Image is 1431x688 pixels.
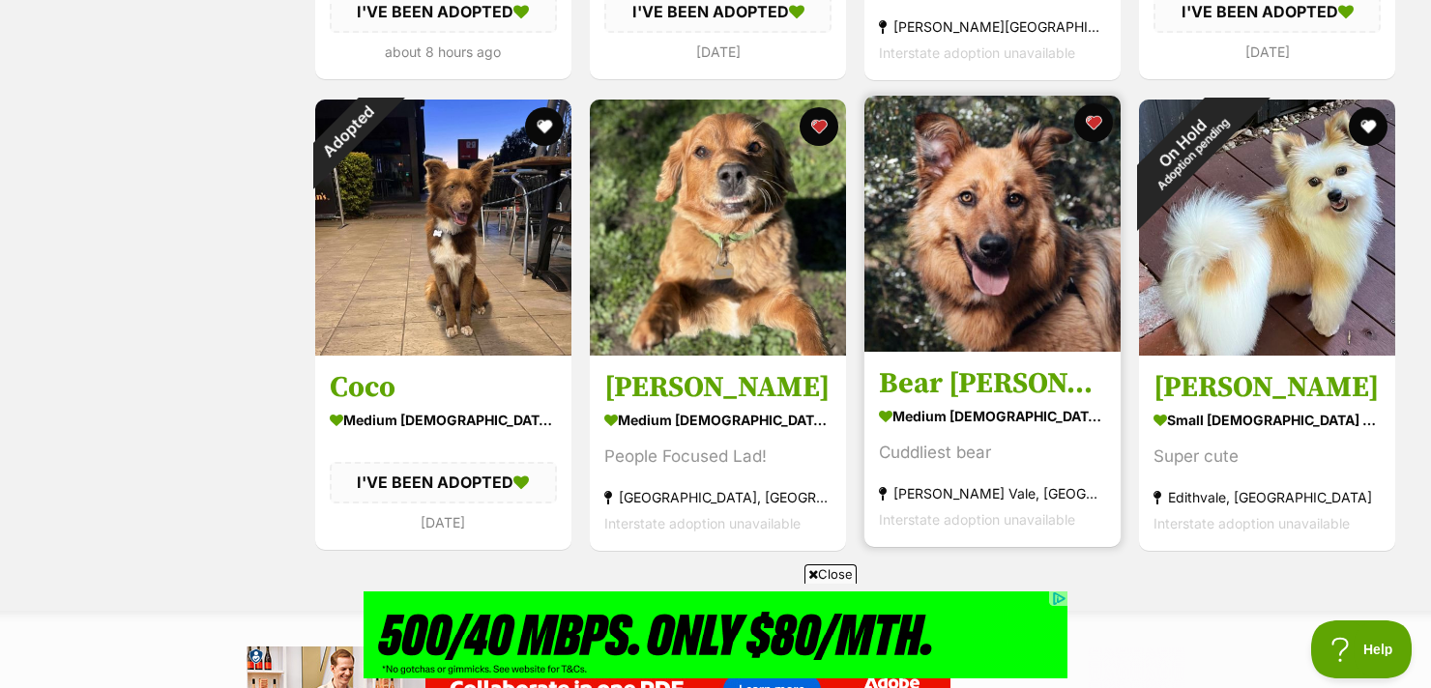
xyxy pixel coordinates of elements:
span: Interstate adoption unavailable [879,511,1075,528]
a: On HoldAdoption pending [1139,340,1395,359]
div: I'VE BEEN ADOPTED [330,462,557,502]
div: [DATE] [604,39,832,65]
div: medium [DEMOGRAPHIC_DATA] Dog [330,406,557,434]
button: favourite [800,107,838,146]
div: about 8 hours ago [330,39,557,65]
span: Adoption pending [1154,115,1232,192]
div: [DATE] [1154,39,1381,65]
a: [PERSON_NAME] small [DEMOGRAPHIC_DATA] Dog Super cute Edithvale, [GEOGRAPHIC_DATA] Interstate ado... [1139,355,1395,551]
div: [GEOGRAPHIC_DATA], [GEOGRAPHIC_DATA] [604,484,832,510]
div: People Focused Lad! [604,444,832,470]
div: Cuddliest bear [879,440,1106,466]
div: medium [DEMOGRAPHIC_DATA] Dog [879,402,1106,430]
span: Interstate adoption unavailable [879,45,1075,62]
div: Edithvale, [GEOGRAPHIC_DATA] [1154,484,1381,510]
h3: Coco [330,369,557,406]
a: Bear [PERSON_NAME] medium [DEMOGRAPHIC_DATA] Dog Cuddliest bear [PERSON_NAME] Vale, [GEOGRAPHIC_D... [864,351,1121,547]
iframe: Help Scout Beacon - Open [1311,620,1412,678]
img: Bert [1139,100,1395,356]
h3: Bear [PERSON_NAME] [879,365,1106,402]
button: favourite [1349,107,1387,146]
div: [PERSON_NAME] Vale, [GEOGRAPHIC_DATA] [879,480,1106,506]
span: Interstate adoption unavailable [604,515,801,531]
button: favourite [525,107,564,146]
a: [PERSON_NAME] medium [DEMOGRAPHIC_DATA] Dog People Focused Lad! [GEOGRAPHIC_DATA], [GEOGRAPHIC_DA... [590,355,846,551]
div: small [DEMOGRAPHIC_DATA] Dog [1154,406,1381,434]
div: [DATE] [330,508,557,534]
div: [PERSON_NAME][GEOGRAPHIC_DATA], [GEOGRAPHIC_DATA] [879,14,1106,41]
div: Super cute [1154,444,1381,470]
span: Interstate adoption unavailable [1154,515,1350,531]
iframe: Advertisement [364,591,1067,678]
div: medium [DEMOGRAPHIC_DATA] Dog [604,406,832,434]
img: Bear Van Winkle [864,96,1121,352]
h3: [PERSON_NAME] [1154,369,1381,406]
img: consumer-privacy-logo.png [2,2,17,17]
a: Coco medium [DEMOGRAPHIC_DATA] Dog I'VE BEEN ADOPTED [DATE] favourite [315,355,571,549]
div: Adopted [290,74,405,189]
img: Lee [590,100,846,356]
div: On Hold [1102,63,1271,232]
span: Close [804,564,857,584]
a: Adopted [315,340,571,359]
button: favourite [1074,103,1113,142]
h3: [PERSON_NAME] [604,369,832,406]
img: Coco [315,100,571,356]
